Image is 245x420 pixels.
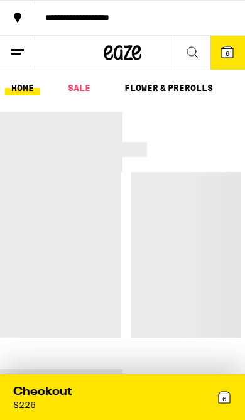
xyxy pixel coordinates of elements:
[5,80,40,95] a: HOME
[13,384,72,400] div: Checkout
[222,395,226,402] span: 6
[62,80,97,95] a: SALE
[210,36,245,70] button: 6
[13,400,36,410] div: $ 226
[226,50,229,57] span: 6
[118,80,219,95] a: FLOWER & PREROLLS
